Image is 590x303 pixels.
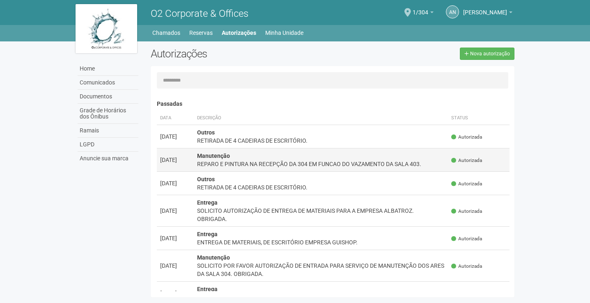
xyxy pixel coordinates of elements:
span: Aline Nascimento [463,1,507,16]
a: AN [446,5,459,18]
strong: Entrega [197,199,218,206]
a: LGPD [78,138,138,152]
span: Autorizada [451,208,482,215]
strong: Manutenção [197,254,230,261]
span: Autorizada [451,134,482,141]
a: Documentos [78,90,138,104]
div: [DATE] [160,207,191,215]
span: 1/304 [413,1,428,16]
th: Status [448,112,510,125]
a: Minha Unidade [265,27,303,39]
span: O2 Corporate & Offices [151,8,248,19]
a: Ramais [78,124,138,138]
strong: Outros [197,176,215,182]
a: 1/304 [413,10,434,17]
strong: Entrega [197,231,218,237]
div: SOLICITO POR FAVOR AUTORIZAÇÃO DE ENTRADA PARA SERVIÇO DE MANUTENÇÃO DOS ARES DA SALA 304. OBRIGADA. [197,262,445,278]
h4: Passadas [157,101,510,107]
strong: Manutenção [197,153,230,159]
div: SOLICITO AUTORIZAÇÃO DE ENTREGA DE MATERIAIS PARA A EMPRESA ALBATROZ. OBRIGADA. [197,207,445,223]
div: REPARO E PINTURA NA RECEPÇÃO DA 304 EM FUNCAO DO VAZAMENTO DA SALA 403. [197,160,445,168]
strong: Outros [197,129,215,136]
th: Descrição [194,112,448,125]
a: Nova autorização [460,48,514,60]
span: Autorizada [451,290,482,297]
img: logo.jpg [76,4,137,53]
span: Autorizada [451,263,482,270]
a: Grade de Horários dos Ônibus [78,104,138,124]
div: [DATE] [160,234,191,242]
th: Data [157,112,194,125]
span: Autorizada [451,235,482,242]
span: Nova autorização [470,51,510,57]
span: Autorizada [451,180,482,187]
span: Autorizada [451,157,482,164]
strong: Entrega [197,286,218,292]
div: [DATE] [160,156,191,164]
div: [DATE] [160,179,191,187]
a: Reservas [189,27,213,39]
div: ENTREGA DE MATERIAIS, DE ESCRITÓRIO EMPRESA GUISHOP. [197,238,445,246]
div: [DATE] [160,289,191,297]
a: Autorizações [222,27,256,39]
a: [PERSON_NAME] [463,10,512,17]
div: [DATE] [160,262,191,270]
a: Comunicados [78,76,138,90]
a: Anuncie sua marca [78,152,138,165]
div: RETIRADA DE 4 CADEIRAS DE ESCRITÓRIO. [197,137,445,145]
div: RETIRADA DE 4 CADEIRAS DE ESCRITÓRIO. [197,183,445,191]
a: Home [78,62,138,76]
div: [DATE] [160,132,191,141]
a: Chamados [152,27,180,39]
h2: Autorizações [151,48,326,60]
